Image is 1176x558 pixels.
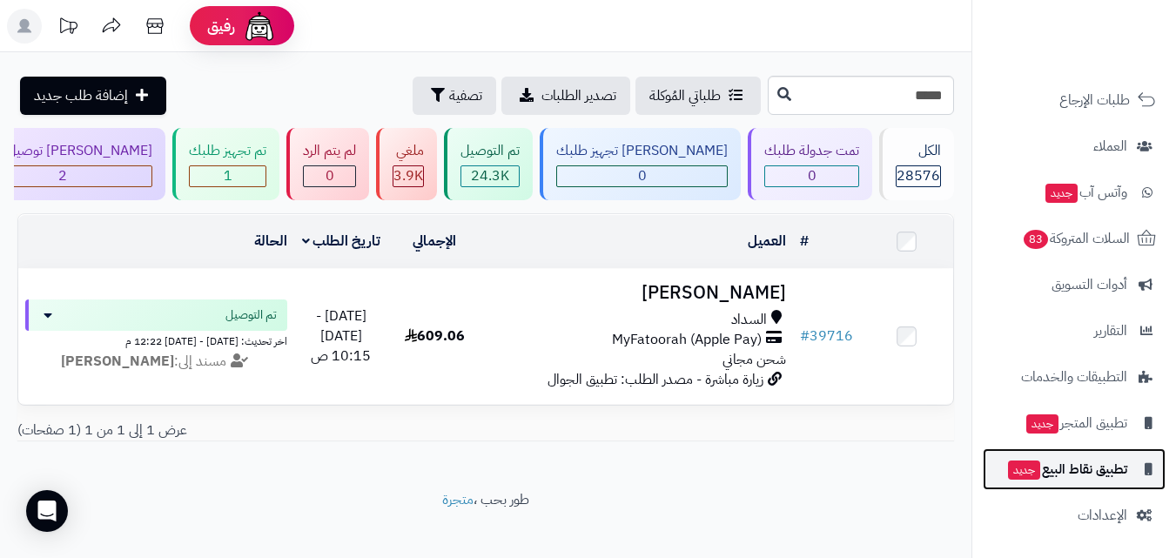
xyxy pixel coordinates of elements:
div: Open Intercom Messenger [26,490,68,532]
span: 3.9K [393,165,423,186]
a: تم التوصيل 24.3K [440,128,536,200]
a: أدوات التسويق [983,264,1166,306]
span: رفيق [207,16,235,37]
div: 0 [304,166,355,186]
span: MyFatoorah (Apple Pay) [612,330,762,350]
div: 3881 [393,166,423,186]
a: إضافة طلب جديد [20,77,166,115]
a: العميل [748,231,786,252]
span: [DATE] - [DATE] 10:15 ص [311,306,371,366]
span: 0 [808,165,816,186]
span: السداد [731,310,767,330]
span: وآتس آب [1044,180,1127,205]
span: زيارة مباشرة - مصدر الطلب: تطبيق الجوال [548,369,763,390]
span: أدوات التسويق [1052,272,1127,297]
button: تصفية [413,77,496,115]
span: الإعدادات [1078,503,1127,528]
div: الكل [896,141,941,161]
div: تم التوصيل [460,141,520,161]
span: التقارير [1094,319,1127,343]
div: تم تجهيز طلبك [189,141,266,161]
a: طلبات الإرجاع [983,79,1166,121]
span: تطبيق نقاط البيع [1006,457,1127,481]
strong: [PERSON_NAME] [61,351,174,372]
a: تصدير الطلبات [501,77,630,115]
a: ملغي 3.9K [373,128,440,200]
span: 24.3K [471,165,509,186]
div: 1 [190,166,265,186]
div: 0 [765,166,858,186]
div: اخر تحديث: [DATE] - [DATE] 12:22 م [25,331,287,349]
a: السلات المتروكة83 [983,218,1166,259]
span: 0 [638,165,647,186]
span: 1 [224,165,232,186]
a: الإجمالي [413,231,456,252]
span: جديد [1008,461,1040,480]
span: إضافة طلب جديد [34,85,128,106]
span: طلباتي المُوكلة [649,85,721,106]
a: الحالة [254,231,287,252]
a: متجرة [442,489,474,510]
a: تم تجهيز طلبك 1 [169,128,283,200]
a: #39716 [800,326,853,346]
span: التطبيقات والخدمات [1021,365,1127,389]
div: 24314 [461,166,519,186]
a: تطبيق المتجرجديد [983,402,1166,444]
h3: [PERSON_NAME] [488,283,786,303]
a: العملاء [983,125,1166,167]
span: تم التوصيل [225,306,277,324]
div: تمت جدولة طلبك [764,141,859,161]
span: تطبيق المتجر [1025,411,1127,435]
a: تحديثات المنصة [46,9,90,48]
div: [PERSON_NAME] تجهيز طلبك [556,141,728,161]
a: الكل28576 [876,128,958,200]
a: الإعدادات [983,494,1166,536]
span: طلبات الإرجاع [1059,88,1130,112]
span: 2 [58,165,67,186]
div: عرض 1 إلى 1 من 1 (1 صفحات) [4,420,486,440]
span: 83 [1024,230,1048,249]
span: جديد [1045,184,1078,203]
a: لم يتم الرد 0 [283,128,373,200]
div: مسند إلى: [12,352,300,372]
div: 0 [557,166,727,186]
div: لم يتم الرد [303,141,356,161]
a: وآتس آبجديد [983,171,1166,213]
a: # [800,231,809,252]
a: تاريخ الطلب [302,231,381,252]
a: طلباتي المُوكلة [635,77,761,115]
a: تمت جدولة طلبك 0 [744,128,876,200]
span: شحن مجاني [722,349,786,370]
div: ملغي [393,141,424,161]
span: تصفية [449,85,482,106]
span: جديد [1026,414,1058,434]
a: [PERSON_NAME] تجهيز طلبك 0 [536,128,744,200]
span: 609.06 [405,326,465,346]
span: تصدير الطلبات [541,85,616,106]
span: # [800,326,810,346]
span: 0 [326,165,334,186]
a: تطبيق نقاط البيعجديد [983,448,1166,490]
span: 28576 [897,165,940,186]
img: logo-2.png [1058,47,1159,84]
span: السلات المتروكة [1022,226,1130,251]
img: ai-face.png [242,9,277,44]
a: التطبيقات والخدمات [983,356,1166,398]
span: العملاء [1093,134,1127,158]
a: التقارير [983,310,1166,352]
